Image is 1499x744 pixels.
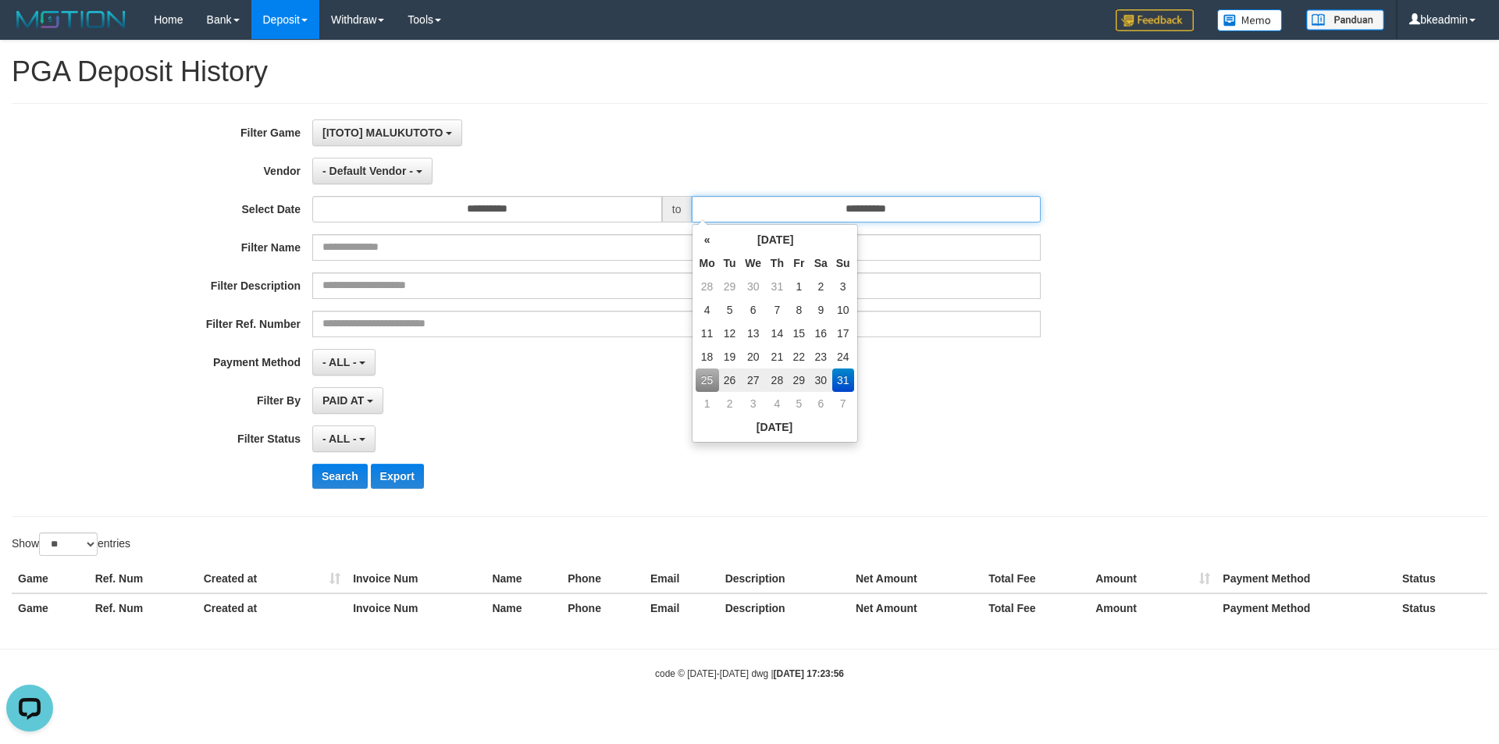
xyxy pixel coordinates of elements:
[766,345,789,368] td: 21
[322,433,357,445] span: - ALL -
[740,345,766,368] td: 20
[774,668,844,679] strong: [DATE] 17:23:56
[662,196,692,222] span: to
[1306,9,1384,30] img: panduan.png
[644,564,719,593] th: Email
[740,251,766,275] th: We
[1216,593,1396,622] th: Payment Method
[810,345,832,368] td: 23
[696,251,719,275] th: Mo
[312,158,433,184] button: - Default Vendor -
[322,356,357,368] span: - ALL -
[322,126,443,139] span: [ITOTO] MALUKUTOTO
[6,6,53,53] button: Open LiveChat chat widget
[39,532,98,556] select: Showentries
[312,425,376,452] button: - ALL -
[696,298,719,322] td: 4
[719,368,741,392] td: 26
[89,564,198,593] th: Ref. Num
[1216,564,1396,593] th: Payment Method
[696,415,854,439] th: [DATE]
[832,298,854,322] td: 10
[1089,564,1216,593] th: Amount
[832,275,854,298] td: 3
[789,368,810,392] td: 29
[644,593,719,622] th: Email
[1089,593,1216,622] th: Amount
[766,322,789,345] td: 14
[655,668,844,679] small: code © [DATE]-[DATE] dwg |
[312,387,383,414] button: PAID AT
[1396,593,1487,622] th: Status
[789,345,810,368] td: 22
[198,593,347,622] th: Created at
[198,564,347,593] th: Created at
[312,464,368,489] button: Search
[322,394,364,407] span: PAID AT
[810,298,832,322] td: 9
[766,251,789,275] th: Th
[1396,564,1487,593] th: Status
[832,392,854,415] td: 7
[982,593,1089,622] th: Total Fee
[789,322,810,345] td: 15
[696,228,719,251] th: «
[371,464,424,489] button: Export
[789,275,810,298] td: 1
[347,593,486,622] th: Invoice Num
[719,228,832,251] th: [DATE]
[810,275,832,298] td: 2
[312,349,376,376] button: - ALL -
[849,593,982,622] th: Net Amount
[832,368,854,392] td: 31
[719,345,741,368] td: 19
[766,275,789,298] td: 31
[696,322,719,345] td: 11
[347,564,486,593] th: Invoice Num
[1116,9,1194,31] img: Feedback.jpg
[810,392,832,415] td: 6
[12,532,130,556] label: Show entries
[561,564,644,593] th: Phone
[832,322,854,345] td: 17
[696,392,719,415] td: 1
[1217,9,1283,31] img: Button%20Memo.svg
[810,251,832,275] th: Sa
[982,564,1089,593] th: Total Fee
[810,322,832,345] td: 16
[719,322,741,345] td: 12
[832,345,854,368] td: 24
[696,345,719,368] td: 18
[789,251,810,275] th: Fr
[810,368,832,392] td: 30
[486,564,561,593] th: Name
[740,322,766,345] td: 13
[789,392,810,415] td: 5
[561,593,644,622] th: Phone
[89,593,198,622] th: Ref. Num
[719,251,741,275] th: Tu
[696,368,719,392] td: 25
[740,368,766,392] td: 27
[740,392,766,415] td: 3
[766,368,789,392] td: 28
[719,392,741,415] td: 2
[849,564,982,593] th: Net Amount
[312,119,462,146] button: [ITOTO] MALUKUTOTO
[719,275,741,298] td: 29
[12,564,89,593] th: Game
[832,251,854,275] th: Su
[766,392,789,415] td: 4
[12,56,1487,87] h1: PGA Deposit History
[719,593,849,622] th: Description
[740,275,766,298] td: 30
[719,564,849,593] th: Description
[740,298,766,322] td: 6
[322,165,413,177] span: - Default Vendor -
[12,593,89,622] th: Game
[486,593,561,622] th: Name
[696,275,719,298] td: 28
[766,298,789,322] td: 7
[12,8,130,31] img: MOTION_logo.png
[789,298,810,322] td: 8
